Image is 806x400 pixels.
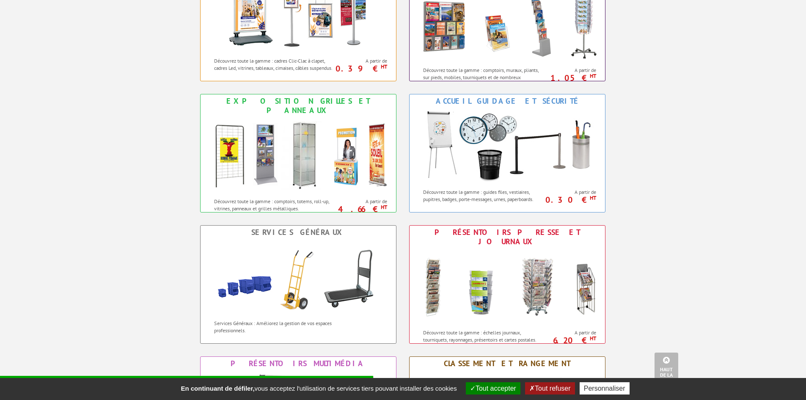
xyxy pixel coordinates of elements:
div: Exposition Grilles et Panneaux [203,97,394,115]
img: Services Généraux [205,239,391,315]
span: vous acceptez l'utilisation de services tiers pouvant installer des cookies [176,385,461,392]
span: A partir de [546,67,597,74]
span: A partir de [337,198,388,205]
div: Présentoirs Multimédia [203,359,394,368]
p: 4.66 € [333,207,388,212]
p: Découvrez toute la gamme : cadres Clic-Clac à clapet, cadres Led, vitrines, tableaux, cimaises, c... [214,57,335,72]
a: Exposition Grilles et Panneaux Exposition Grilles et Panneaux Découvrez toute la gamme : comptoir... [200,94,396,212]
sup: HT [381,63,387,70]
button: Personnaliser (fenêtre modale) [580,382,630,394]
div: Présentoirs Presse et Journaux [412,228,603,246]
button: Tout accepter [466,382,520,394]
sup: HT [590,335,596,342]
a: Accueil Guidage et Sécurité Accueil Guidage et Sécurité Découvrez toute la gamme : guides files, ... [409,94,605,212]
div: Services Généraux [203,228,394,237]
p: Découvrez toute la gamme : échelles journaux, tourniquets, rayonnages, présentoirs et cartes post... [423,329,544,343]
a: Haut de la page [655,353,678,387]
p: Découvrez toute la gamme : comptoirs, muraux, pliants, sur pieds, mobiles, tourniquets et de nomb... [423,66,544,88]
img: Exposition Grilles et Panneaux [205,117,391,193]
p: Découvrez toute la gamme : comptoirs, totems, roll-up, vitrines, panneaux et grilles métalliques. [214,198,335,212]
img: Présentoirs Presse et Journaux [414,248,600,325]
span: A partir de [546,329,597,336]
button: Tout refuser [525,382,575,394]
sup: HT [590,194,596,201]
a: Services Généraux Services Généraux Services Généraux : Améliorez la gestion de vos espaces profe... [200,225,396,344]
p: 6.20 € [542,338,597,343]
p: Services Généraux : Améliorez la gestion de vos espaces professionnels. [214,320,335,334]
p: Découvrez toute la gamme : guides files, vestiaires, pupitres, badges, porte-messages, urnes, pap... [423,188,544,203]
p: 0.30 € [542,197,597,202]
strong: En continuant de défiler, [181,385,254,392]
sup: HT [381,204,387,211]
span: A partir de [546,189,597,196]
a: Présentoirs Presse et Journaux Présentoirs Presse et Journaux Découvrez toute la gamme : échelles... [409,225,605,344]
div: Accueil Guidage et Sécurité [412,97,603,106]
p: 1.05 € [542,75,597,80]
p: 0.39 € [333,66,388,71]
sup: HT [590,72,596,80]
img: Accueil Guidage et Sécurité [414,108,600,184]
div: Classement et Rangement [412,359,603,368]
span: A partir de [337,58,388,64]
